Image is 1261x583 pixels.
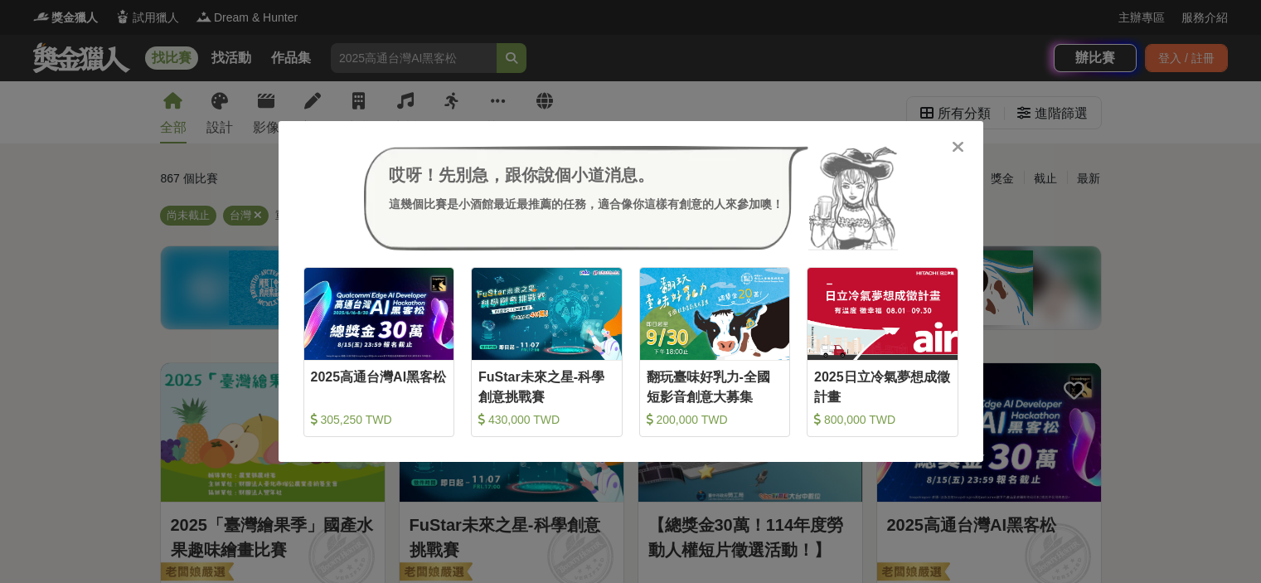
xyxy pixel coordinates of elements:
[808,146,898,250] img: Avatar
[808,268,958,360] img: Cover Image
[304,268,454,360] img: Cover Image
[814,411,951,428] div: 800,000 TWD
[311,411,448,428] div: 305,250 TWD
[478,411,615,428] div: 430,000 TWD
[389,163,783,187] div: 哎呀！先別急，跟你說個小道消息。
[478,367,615,405] div: FuStar未來之星-科學創意挑戰賽
[303,267,455,437] a: Cover Image2025高通台灣AI黑客松 305,250 TWD
[647,411,783,428] div: 200,000 TWD
[389,196,783,213] div: 這幾個比賽是小酒館最近最推薦的任務，適合像你這樣有創意的人來參加噢！
[640,268,790,360] img: Cover Image
[807,267,958,437] a: Cover Image2025日立冷氣夢想成徵計畫 800,000 TWD
[639,267,791,437] a: Cover Image翻玩臺味好乳力-全國短影音創意大募集 200,000 TWD
[472,268,622,360] img: Cover Image
[814,367,951,405] div: 2025日立冷氣夢想成徵計畫
[471,267,623,437] a: Cover ImageFuStar未來之星-科學創意挑戰賽 430,000 TWD
[311,367,448,405] div: 2025高通台灣AI黑客松
[647,367,783,405] div: 翻玩臺味好乳力-全國短影音創意大募集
